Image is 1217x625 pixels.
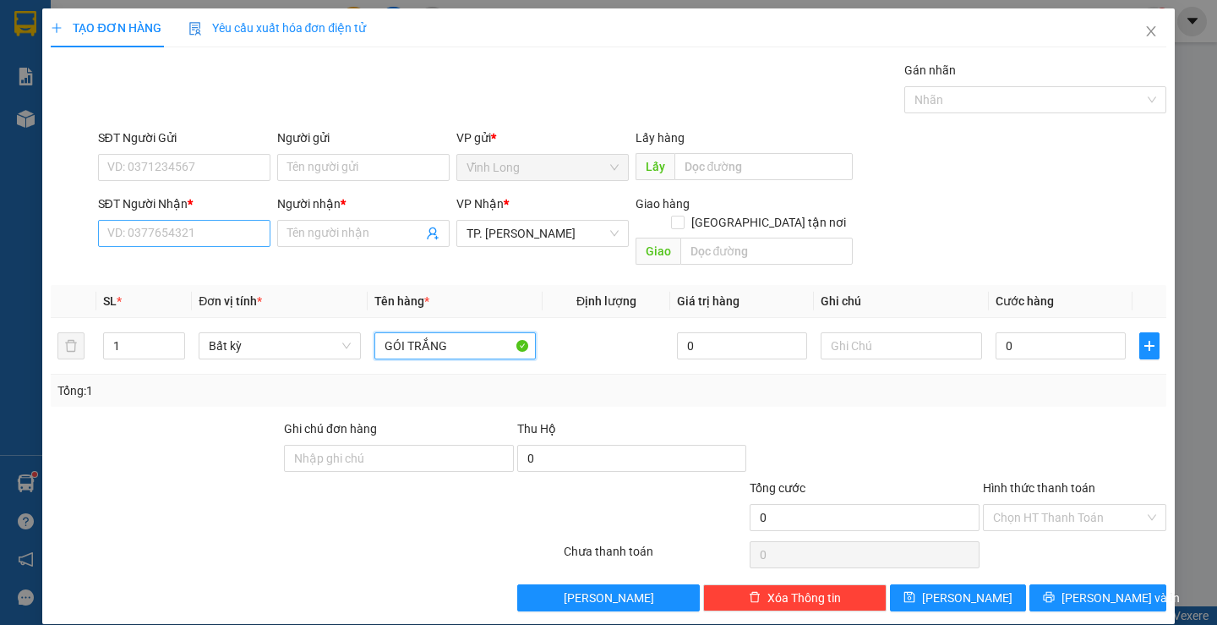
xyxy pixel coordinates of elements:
[14,14,98,55] div: Vĩnh Long
[1139,332,1160,359] button: plus
[703,584,887,611] button: deleteXóa Thông tin
[277,195,450,213] div: Người nhận
[57,381,471,400] div: Tổng: 1
[277,129,450,147] div: Người gửi
[636,131,685,145] span: Lấy hàng
[903,591,915,605] span: save
[564,589,654,607] span: [PERSON_NAME]
[674,153,853,180] input: Dọc đường
[1140,339,1159,353] span: plus
[1127,8,1175,56] button: Close
[996,294,1054,308] span: Cước hàng
[767,589,841,607] span: Xóa Thông tin
[904,63,956,77] label: Gán nhãn
[188,22,202,36] img: icon
[576,294,636,308] span: Định lượng
[750,481,805,495] span: Tổng cước
[983,481,1095,495] label: Hình thức thanh toán
[456,129,629,147] div: VP gửi
[685,213,853,232] span: [GEOGRAPHIC_DATA] tận nơi
[110,75,245,99] div: 0989070433
[110,55,245,75] div: HƯNG
[284,422,377,436] label: Ghi chú đơn hàng
[517,584,701,611] button: [PERSON_NAME]
[467,155,619,180] span: Vĩnh Long
[922,589,1012,607] span: [PERSON_NAME]
[562,542,749,572] div: Chưa thanh toán
[821,332,982,359] input: Ghi Chú
[426,227,439,240] span: user-add
[636,153,674,180] span: Lấy
[1061,589,1180,607] span: [PERSON_NAME] và In
[199,294,262,308] span: Đơn vị tính
[103,294,117,308] span: SL
[749,591,761,605] span: delete
[467,221,619,246] span: TP. Hồ Chí Minh
[13,109,63,127] span: Thu rồi :
[98,129,270,147] div: SĐT Người Gửi
[677,332,807,359] input: 0
[110,14,245,55] div: TP. [PERSON_NAME]
[51,22,63,34] span: plus
[374,332,536,359] input: VD: Bàn, Ghế
[814,285,989,318] th: Ghi chú
[57,332,85,359] button: delete
[636,197,690,211] span: Giao hàng
[677,294,739,308] span: Giá trị hàng
[98,195,270,213] div: SĐT Người Nhận
[51,21,161,35] span: TẠO ĐƠN HÀNG
[1144,25,1158,38] span: close
[14,16,41,34] span: Gửi:
[13,109,101,147] div: 30.000
[1043,591,1055,605] span: printer
[188,21,367,35] span: Yêu cầu xuất hóa đơn điện tử
[517,422,556,436] span: Thu Hộ
[284,445,514,472] input: Ghi chú đơn hàng
[110,16,150,34] span: Nhận:
[374,294,429,308] span: Tên hàng
[456,197,504,211] span: VP Nhận
[209,333,350,359] span: Bất kỳ
[680,238,853,265] input: Dọc đường
[1029,584,1165,611] button: printer[PERSON_NAME] và In
[636,238,680,265] span: Giao
[890,584,1026,611] button: save[PERSON_NAME]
